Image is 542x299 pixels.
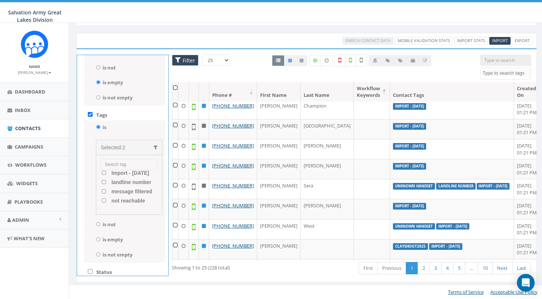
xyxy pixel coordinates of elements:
[393,143,426,150] label: Import - [DATE]
[172,261,315,271] div: Showing 1 to 25 (228 total)
[489,37,511,45] a: Import
[96,112,107,119] label: Tags
[393,203,426,210] label: Import - [DATE]
[15,125,41,132] span: Contacts
[301,119,354,139] td: [GEOGRAPHIC_DATA]
[393,183,435,190] label: unknown handset
[212,102,254,109] a: [PHONE_NUMBER]
[393,223,435,230] label: unknown handset
[257,159,301,179] td: [PERSON_NAME]
[492,38,508,43] span: Import
[209,82,257,102] th: Phone #: activate to sort column ascending
[393,163,426,170] label: Import - [DATE]
[257,219,301,239] td: [PERSON_NAME]
[212,242,254,249] a: [PHONE_NUMBER]
[492,262,512,274] a: Next
[257,82,301,102] th: First Name
[14,235,45,242] span: What's New
[390,82,514,102] th: Contact Tags
[15,107,31,113] span: Inbox
[301,259,354,279] td: [PERSON_NAME]
[257,199,301,219] td: [PERSON_NAME]
[212,142,254,149] a: [PHONE_NUMBER]
[110,179,151,185] span: landline number
[436,183,476,190] label: landline number
[101,180,106,184] input: landline number
[110,188,152,194] span: message filtered
[393,123,426,130] label: Import - [DATE]
[441,262,453,274] a: 4
[212,182,254,189] a: [PHONE_NUMBER]
[12,217,29,223] span: Admin
[18,69,51,75] a: [PERSON_NAME]
[334,55,345,67] label: Not a Mobile
[454,37,488,45] a: Import Stats
[354,82,390,102] th: Workflow Keywords: activate to sort column descending
[418,262,430,274] a: 2
[15,88,45,95] span: Dashboard
[345,55,356,67] label: Validated
[103,79,123,86] label: is empty
[301,179,354,199] td: Sera
[21,30,48,58] img: Rally_Corp_Icon_1.png
[301,99,354,119] td: Champion
[490,289,538,295] a: Acceptable Use Policy
[172,55,198,66] span: Advance Filter
[103,64,116,71] label: is not
[406,262,418,274] a: 1
[257,239,301,259] td: [PERSON_NAME]
[480,55,531,66] input: Type to search
[101,198,106,203] input: not reachable
[14,198,43,205] span: Playbooks
[101,145,122,150] span: Selected:
[103,221,116,228] label: is not
[16,180,38,187] span: Widgets
[429,243,462,250] label: Import - [DATE]
[477,183,510,190] label: Import - [DATE]
[257,259,301,279] td: [PERSON_NAME]
[483,70,531,77] textarea: Search
[122,145,125,150] span: 2
[257,139,301,159] td: [PERSON_NAME]
[101,159,158,170] input: Search tag
[110,198,145,204] span: not reachable
[103,251,132,258] label: is not empty
[29,64,40,69] small: Name
[393,243,428,250] label: clayshoot2025
[257,119,301,139] td: [PERSON_NAME]
[8,9,62,23] span: Salvation Army Great Lakes Division
[257,99,301,119] td: [PERSON_NAME]
[101,171,106,175] input: Import - [DATE]
[492,38,508,43] span: CSV files only
[181,57,195,64] span: Filter
[512,262,531,274] a: Last
[212,162,254,169] a: [PHONE_NUMBER]
[517,274,535,292] div: Open Intercom Messenger
[395,37,453,45] a: Mobile Validation Stats
[15,143,43,150] span: Campaigns
[103,236,123,243] label: is empty
[512,37,533,45] a: Export
[96,269,112,276] label: Status
[309,55,321,66] label: Data Enriched
[377,262,406,274] a: Previous
[393,103,426,110] label: Import - [DATE]
[212,222,254,229] a: [PHONE_NUMBER]
[453,262,465,274] a: 5
[429,262,442,274] a: 3
[436,223,469,230] label: Import - [DATE]
[212,122,254,129] a: [PHONE_NUMBER]
[18,70,51,75] small: [PERSON_NAME]
[15,162,46,168] span: Workflows
[321,55,332,66] label: Data not Enriched
[448,289,484,295] a: Terms of Service
[103,94,132,101] label: is not empty
[301,159,354,179] td: [PERSON_NAME]
[301,219,354,239] td: West
[359,262,378,274] a: First
[257,179,301,199] td: [PERSON_NAME]
[301,199,354,219] td: [PERSON_NAME]
[301,82,354,102] th: Last Name
[101,189,106,193] input: message filtered
[301,139,354,159] td: [PERSON_NAME]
